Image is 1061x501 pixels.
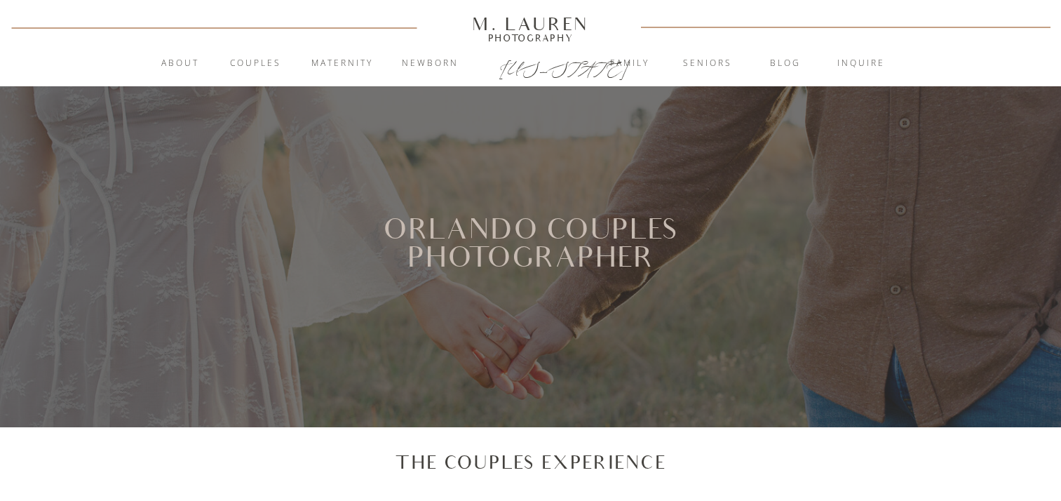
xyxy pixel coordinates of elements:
[499,58,563,74] a: [US_STATE]
[393,57,468,71] a: Newborn
[360,216,701,307] h1: Orlando Couples Photographer
[592,57,668,71] a: Family
[304,57,380,71] a: Maternity
[431,16,631,32] a: M. Lauren
[670,57,745,71] a: Seniors
[823,57,899,71] a: inquire
[748,57,823,71] a: blog
[154,57,208,71] a: About
[218,57,294,71] a: Couples
[466,34,595,41] a: Photography
[395,450,667,474] p: The Couples Experience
